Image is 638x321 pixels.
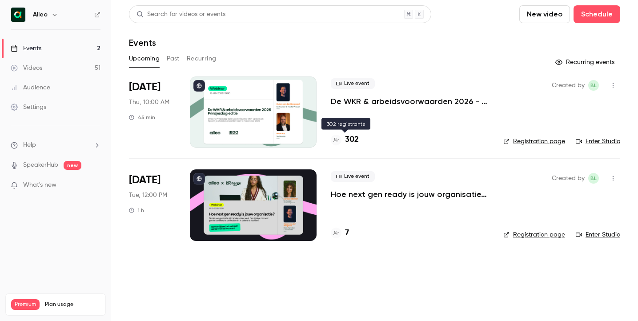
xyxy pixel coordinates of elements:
button: New video [519,5,570,23]
span: Bernice Lohr [588,173,599,184]
span: Created by [552,173,585,184]
span: BL [590,173,597,184]
h4: 7 [345,227,349,239]
span: [DATE] [129,80,161,94]
button: Recurring events [551,55,620,69]
a: Enter Studio [576,137,620,146]
a: 302 [331,134,359,146]
span: new [64,161,81,170]
a: Registration page [503,230,565,239]
span: Premium [11,299,40,310]
button: Recurring [187,52,217,66]
span: [DATE] [129,173,161,187]
span: BL [590,80,597,91]
div: Events [11,44,41,53]
a: SpeakerHub [23,160,58,170]
a: 7 [331,227,349,239]
div: 45 min [129,114,155,121]
span: Plan usage [45,301,100,308]
a: Enter Studio [576,230,620,239]
h6: Alleo [33,10,48,19]
button: Upcoming [129,52,160,66]
span: Live event [331,78,375,89]
div: Settings [11,103,46,112]
a: De WKR & arbeidsvoorwaarden 2026 - [DATE] editie [331,96,489,107]
div: Audience [11,83,50,92]
div: Videos [11,64,42,72]
iframe: Noticeable Trigger [90,181,100,189]
span: What's new [23,181,56,190]
h4: 302 [345,134,359,146]
span: Bernice Lohr [588,80,599,91]
span: Tue, 12:00 PM [129,191,167,200]
button: Schedule [574,5,620,23]
h1: Events [129,37,156,48]
a: Hoe next gen ready is jouw organisatie? Alleo x The Recharge Club [331,189,489,200]
span: Thu, 10:00 AM [129,98,169,107]
div: Search for videos or events [136,10,225,19]
span: Help [23,140,36,150]
img: Alleo [11,8,25,22]
a: Registration page [503,137,565,146]
div: Oct 14 Tue, 12:00 PM (Europe/Amsterdam) [129,169,176,241]
li: help-dropdown-opener [11,140,100,150]
span: Created by [552,80,585,91]
span: Live event [331,171,375,182]
div: Sep 18 Thu, 10:00 AM (Europe/Amsterdam) [129,76,176,148]
div: 1 h [129,207,144,214]
button: Past [167,52,180,66]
